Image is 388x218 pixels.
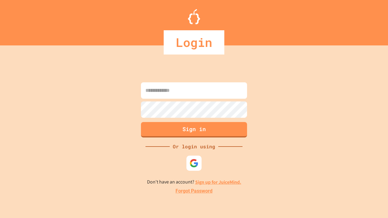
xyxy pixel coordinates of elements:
[141,122,247,137] button: Sign in
[188,9,200,24] img: Logo.svg
[176,187,212,195] a: Forgot Password
[170,143,218,150] div: Or login using
[147,178,241,186] p: Don't have an account?
[164,30,224,54] div: Login
[195,179,241,185] a: Sign up for JuiceMind.
[189,159,199,168] img: google-icon.svg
